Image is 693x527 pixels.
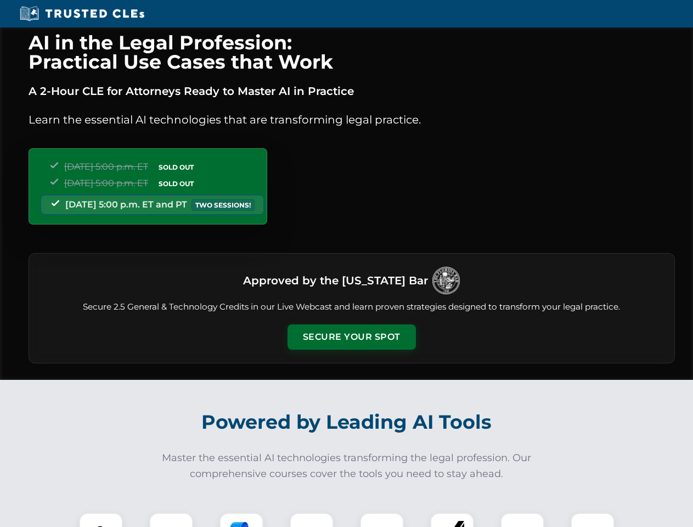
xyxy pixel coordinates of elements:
p: Master the essential AI technologies transforming the legal profession. Our comprehensive courses... [155,450,539,482]
span: SOLD OUT [155,161,198,173]
p: Learn the essential AI technologies that are transforming legal practice. [29,111,675,128]
img: Trusted CLEs [16,5,148,22]
span: SOLD OUT [155,178,198,189]
p: A 2-Hour CLE for Attorneys Ready to Master AI in Practice [29,82,675,100]
button: Secure Your Spot [288,324,416,350]
h2: Powered by Leading AI Tools [43,403,651,441]
span: [DATE] 5:00 p.m. ET [64,178,148,188]
h3: Approved by the [US_STATE] Bar [243,271,428,290]
h1: AI in the Legal Profession: Practical Use Cases that Work [29,33,675,71]
span: [DATE] 5:00 p.m. ET [64,161,148,172]
img: Logo [432,267,460,294]
p: Secure 2.5 General & Technology Credits in our Live Webcast and learn proven strategies designed ... [42,301,661,313]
